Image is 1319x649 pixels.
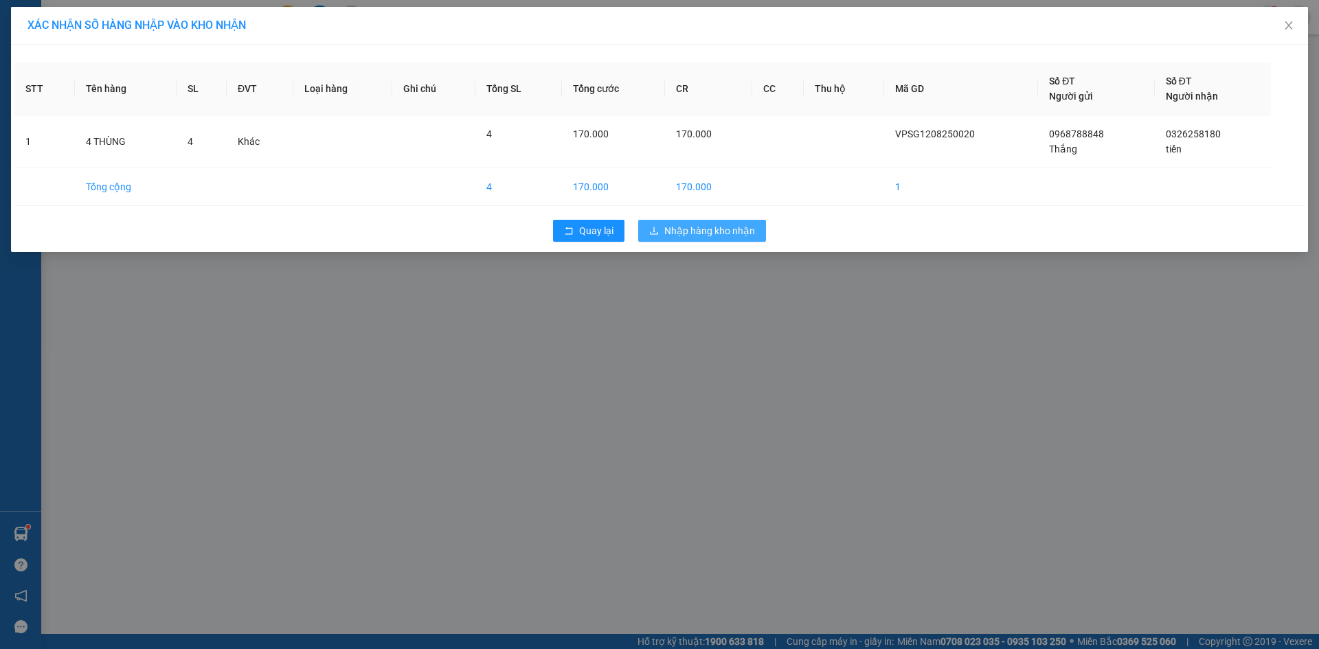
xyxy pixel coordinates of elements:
[562,62,665,115] th: Tổng cước
[131,28,242,45] div: [PERSON_NAME]
[1049,91,1093,102] span: Người gửi
[475,62,562,115] th: Tổng SL
[638,220,766,242] button: downloadNhập hàng kho nhận
[804,62,884,115] th: Thu hộ
[75,62,177,115] th: Tên hàng
[664,223,755,238] span: Nhập hàng kho nhận
[131,45,242,64] div: 0834517858
[579,223,613,238] span: Quay lại
[14,115,75,168] td: 1
[27,19,246,32] span: XÁC NHẬN SỐ HÀNG NHẬP VÀO KHO NHẬN
[12,12,122,45] div: VP [PERSON_NAME]
[12,45,122,61] div: TIÊN
[1166,76,1192,87] span: Số ĐT
[227,62,293,115] th: ĐVT
[392,62,475,115] th: Ghi chú
[227,115,293,168] td: Khác
[131,64,234,136] span: 246 Nguyễn Đình Chiểu
[177,62,227,115] th: SL
[12,13,33,27] span: Gửi:
[1049,76,1075,87] span: Số ĐT
[1166,144,1182,155] span: tiến
[895,128,975,139] span: VPSG1208250020
[188,136,193,147] span: 4
[649,226,659,237] span: download
[131,13,164,27] span: Nhận:
[293,62,392,115] th: Loại hàng
[665,62,752,115] th: CR
[131,12,242,28] div: VP Mũi Né
[884,62,1038,115] th: Mã GD
[665,168,752,206] td: 170.000
[553,220,624,242] button: rollbackQuay lại
[75,115,177,168] td: 4 THÙNG
[884,168,1038,206] td: 1
[573,128,609,139] span: 170.000
[564,226,574,237] span: rollback
[131,71,151,86] span: DĐ:
[486,128,492,139] span: 4
[1049,144,1077,155] span: Thắng
[1166,128,1221,139] span: 0326258180
[676,128,712,139] span: 170.000
[1166,91,1218,102] span: Người nhận
[562,168,665,206] td: 170.000
[475,168,562,206] td: 4
[752,62,804,115] th: CC
[1049,128,1104,139] span: 0968788848
[1270,7,1308,45] button: Close
[14,62,75,115] th: STT
[1283,20,1294,31] span: close
[12,61,122,80] div: 0899473286
[75,168,177,206] td: Tổng cộng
